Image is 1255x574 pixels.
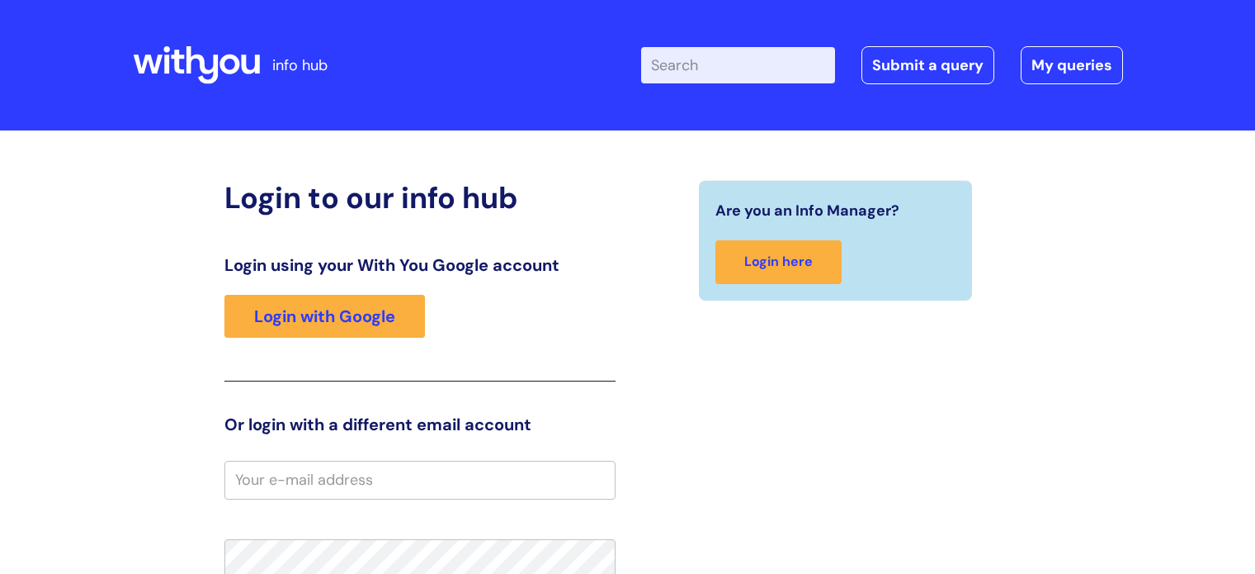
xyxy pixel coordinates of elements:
[224,415,616,434] h3: Or login with a different email account
[715,240,842,284] a: Login here
[224,255,616,275] h3: Login using your With You Google account
[641,47,835,83] input: Search
[224,180,616,216] h2: Login to our info hub
[715,197,899,224] span: Are you an Info Manager?
[1021,46,1123,84] a: My queries
[224,461,616,499] input: Your e-mail address
[861,46,994,84] a: Submit a query
[272,52,328,78] p: info hub
[224,295,425,338] a: Login with Google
